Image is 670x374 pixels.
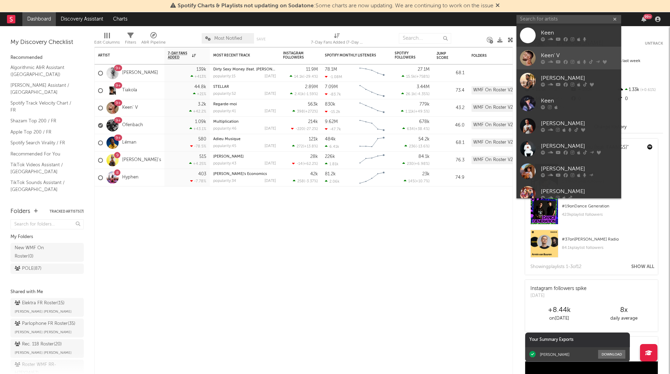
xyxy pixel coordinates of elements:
span: +272 % [305,110,317,114]
div: [PERSON_NAME] [541,188,618,196]
a: Léman [122,140,136,146]
div: 54.2k [418,137,430,142]
span: [PERSON_NAME] [PERSON_NAME] [15,349,72,357]
span: 2.41k [295,92,304,96]
div: 2.06k [325,179,340,184]
input: Search for folders... [10,219,84,229]
div: Recommended [10,54,84,62]
span: -13.6 % [417,145,429,148]
svg: Chart title [356,99,388,117]
div: +42.2 % [189,109,206,114]
div: 8 x [591,306,656,314]
div: Instagram followers spike [530,285,587,292]
div: 2.89M [305,85,318,89]
div: +8.44k [527,306,591,314]
div: [DATE] [265,127,276,131]
span: [PERSON_NAME] [PERSON_NAME] [15,328,72,336]
div: Parlophone FR Roster ( 35 ) [15,320,75,328]
span: 145 [408,180,415,183]
a: Charts [108,12,132,26]
span: Dismiss [496,3,500,9]
div: [PERSON_NAME] [540,352,569,357]
div: 678k [419,120,430,124]
button: Untrack [645,40,663,47]
div: A&R Pipeline [141,30,166,50]
div: [DATE] [265,144,276,148]
div: ( ) [401,109,430,114]
div: +413 % [191,74,206,79]
div: New WMF On Roster ( 0 ) [15,244,64,261]
div: Edit Columns [94,30,120,50]
a: Tiakola [122,87,137,93]
div: Rec. 118 Roster ( 20 ) [15,340,62,349]
div: Filters [125,30,136,50]
div: 73.4 [437,86,464,95]
div: 3.44M [417,85,430,89]
a: Discovery Assistant [56,12,108,26]
a: [PERSON_NAME] [516,115,621,137]
div: ( ) [291,127,318,131]
a: Algorithmic A&R Assistant ([GEOGRAPHIC_DATA]) [10,64,77,78]
div: Your Summary Exports [525,333,630,347]
span: 634 [407,127,414,131]
a: [PERSON_NAME]'s Economics [213,172,267,176]
div: +4.25 % [189,161,206,166]
span: 15.5k [406,75,415,79]
a: [PERSON_NAME] [122,70,158,76]
div: 484k [325,137,336,142]
span: +6.98 % [415,162,429,166]
div: Folders [10,207,30,216]
a: [PERSON_NAME]'s [122,157,161,163]
a: Regarde-moi [213,102,237,106]
div: Instagram Followers [283,51,307,60]
svg: Chart title [356,82,388,99]
div: popularity: 52 [213,92,236,96]
a: Elektra FR Roster(15)[PERSON_NAME] [PERSON_NAME] [10,298,84,317]
a: [PERSON_NAME] Assistant / [GEOGRAPHIC_DATA] [10,82,77,96]
div: Spotify Monthly Listeners [325,53,377,58]
span: Spotify Charts & Playlists not updating on Sodatone [178,3,314,9]
div: My Folders [10,233,84,241]
span: +13.8 % [304,145,317,148]
div: Dirty Sexy Money (feat. Charli XCX & French Montana) - Mesto Remix [213,68,276,71]
a: #37on[PERSON_NAME] Radio84.1kplaylist followers [525,230,658,263]
span: 14.1k [294,75,303,79]
div: +43.1 % [189,127,206,131]
div: -1.08M [325,75,342,79]
div: +21 % [193,92,206,96]
div: [PERSON_NAME] [541,74,618,83]
div: daily average [591,314,656,323]
div: 139k [196,67,206,72]
a: Keen [516,92,621,115]
a: New WMF On Roster(0) [10,243,84,262]
div: WMF On Roster V2 (127) [471,104,526,112]
div: 76.3 [437,156,464,165]
div: Most Recent Track [213,53,266,58]
div: ( ) [292,144,318,148]
div: ( ) [404,179,430,183]
div: 44.8k [194,85,206,89]
span: +0.61 % [639,88,656,92]
span: : Some charts are now updating. We are continuing to work on the issue [178,3,493,9]
input: Search for artists [516,15,621,24]
div: 7-Day Fans Added (7-Day Fans Added) [311,30,363,50]
div: Artist [98,53,150,58]
span: 26.1k [406,92,415,96]
a: Shazam Top 200 / FR [10,117,77,125]
div: 1.09k [195,120,206,124]
div: [DATE] [265,109,276,113]
div: 7-Day Fans Added (7-Day Fans Added) [311,38,363,47]
div: Elektra FR Roster ( 15 ) [15,299,65,307]
div: Keen [541,29,618,37]
div: ( ) [290,92,318,96]
div: ( ) [292,109,318,114]
div: 0 [617,94,663,104]
div: Shared with Me [10,288,84,296]
a: Keen' V [122,105,138,111]
span: +38.4 % [415,127,429,131]
div: Jump Score [437,52,454,60]
div: Adieu Musique [213,137,276,141]
span: -220 [296,127,304,131]
div: 43.2 [437,104,464,112]
div: WMF On Roster V2 (127) [471,138,526,147]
